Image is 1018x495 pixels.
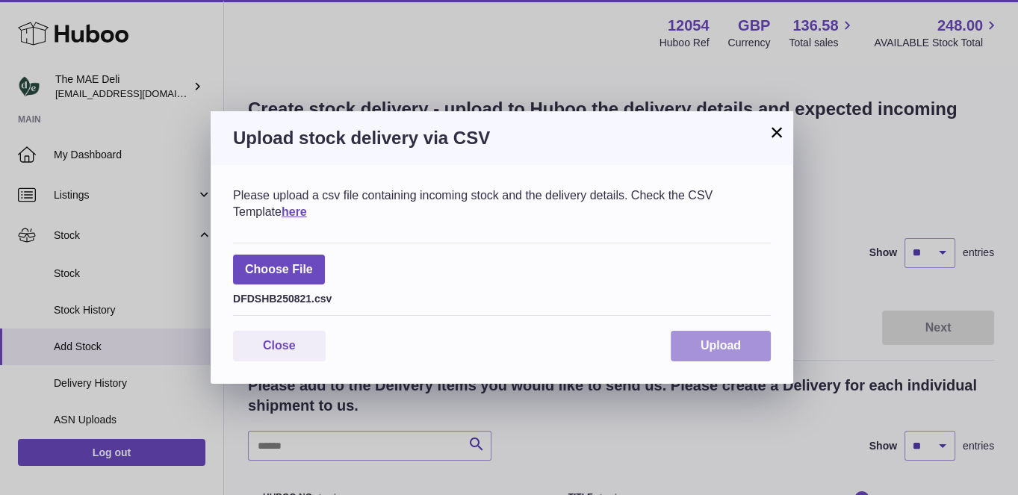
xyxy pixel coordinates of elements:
[233,187,771,220] div: Please upload a csv file containing incoming stock and the delivery details. Check the CSV Template
[701,339,741,352] span: Upload
[282,205,307,218] a: here
[233,331,326,361] button: Close
[233,255,325,285] span: Choose File
[671,331,771,361] button: Upload
[263,339,296,352] span: Close
[233,126,771,150] h3: Upload stock delivery via CSV
[233,288,771,306] div: DFDSHB250821.csv
[768,123,786,141] button: ×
